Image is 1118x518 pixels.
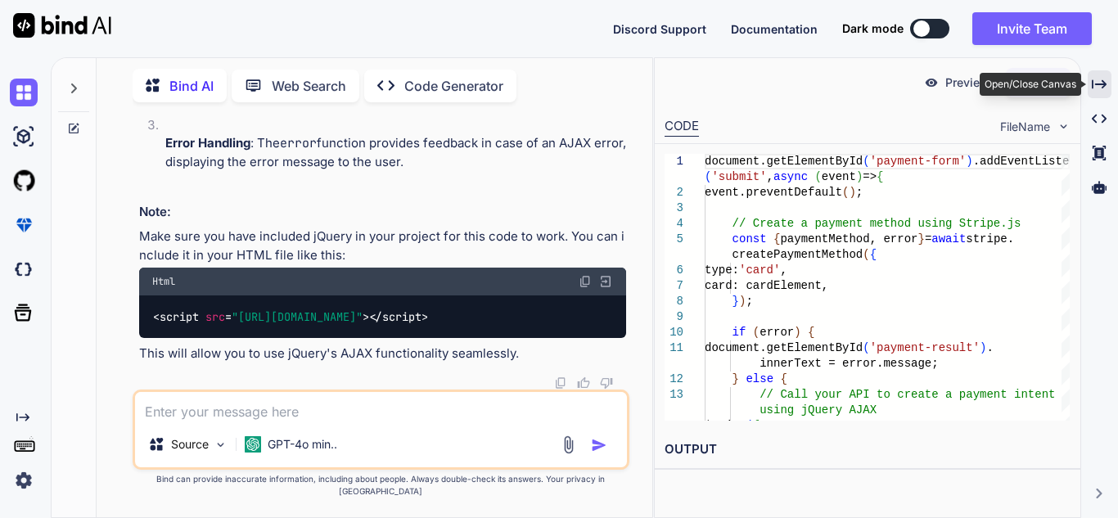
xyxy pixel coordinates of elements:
[746,295,752,308] span: ;
[613,20,706,38] button: Discord Support
[753,419,760,432] span: {
[753,326,760,339] span: (
[600,376,613,390] img: dislike
[870,248,877,261] span: {
[746,419,752,432] span: (
[966,155,972,168] span: )
[152,275,175,288] span: Html
[665,263,683,278] div: 6
[863,248,869,261] span: (
[214,438,228,452] img: Pick Models
[842,20,904,37] span: Dark mode
[165,135,250,151] strong: Error Handling
[665,117,699,137] div: CODE
[169,76,214,96] p: Bind AI
[665,232,683,247] div: 5
[1000,119,1050,135] span: FileName
[665,387,683,403] div: 13
[822,170,856,183] span: event
[369,309,428,324] span: </ >
[856,170,863,183] span: )
[870,155,967,168] span: 'payment-form'
[133,473,629,498] p: Bind can provide inaccurate information, including about people. Always double-check its answers....
[877,170,883,183] span: {
[268,436,337,453] p: GPT-4o min..
[10,255,38,283] img: darkCloudIdeIcon
[153,309,369,324] span: < = >
[966,232,1014,245] span: stripe.
[382,309,422,324] span: script
[705,170,711,183] span: (
[591,437,607,453] img: icon
[139,203,626,222] h3: Note:
[205,309,225,324] span: src
[160,309,199,324] span: script
[733,232,767,245] span: const
[731,22,818,36] span: Documentation
[13,13,111,38] img: Bind AI
[773,232,780,245] span: {
[665,185,683,200] div: 2
[665,154,683,169] div: 1
[404,76,503,96] p: Code Generator
[655,430,1080,469] h2: OUTPUT
[980,73,1081,96] div: Open/Close Canvas
[139,345,626,363] p: This will allow you to use jQuery's AJAX functionality seamlessly.
[731,20,818,38] button: Documentation
[280,135,317,151] code: error
[945,74,990,91] p: Preview
[808,326,814,339] span: {
[665,309,683,325] div: 9
[849,186,855,199] span: )
[272,76,346,96] p: Web Search
[746,372,773,385] span: else
[10,167,38,195] img: githubLight
[559,435,578,454] img: attachment
[665,372,683,387] div: 12
[863,170,877,183] span: =>
[1057,119,1071,133] img: chevron down
[705,279,828,292] span: card: cardElement,
[924,75,939,90] img: preview
[705,341,863,354] span: document.getElementById
[245,436,261,453] img: GPT-4o mini
[863,341,869,354] span: (
[579,275,592,288] img: copy
[10,211,38,239] img: premium
[863,155,869,168] span: (
[780,372,787,385] span: {
[733,295,739,308] span: }
[973,155,1090,168] span: .addEventListener
[711,170,766,183] span: 'submit'
[917,232,924,245] span: }
[925,232,931,245] span: =
[665,278,683,294] div: 7
[972,12,1092,45] button: Invite Team
[665,340,683,356] div: 11
[773,170,808,183] span: async
[665,418,683,434] div: 14
[931,232,966,245] span: await
[760,388,1055,401] span: // Call your API to create a payment intent
[139,227,626,264] p: Make sure you have included jQuery in your project for this code to work. You can include it in y...
[814,170,821,183] span: (
[665,200,683,216] div: 3
[733,217,1021,230] span: // Create a payment method using Stripe.js
[554,376,567,390] img: copy
[767,170,773,183] span: ,
[870,341,980,354] span: 'payment-result'
[165,134,626,171] p: : The function provides feedback in case of an AJAX error, displaying the error message to the user.
[613,22,706,36] span: Discord Support
[780,264,787,277] span: ,
[665,294,683,309] div: 8
[171,436,209,453] p: Source
[780,232,917,245] span: paymentMethod, error
[577,376,590,390] img: like
[733,326,746,339] span: if
[760,357,938,370] span: innerText = error.message;
[986,341,993,354] span: .
[665,216,683,232] div: 4
[733,248,863,261] span: createPaymentMethod
[705,419,746,432] span: $.ajax
[733,372,739,385] span: }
